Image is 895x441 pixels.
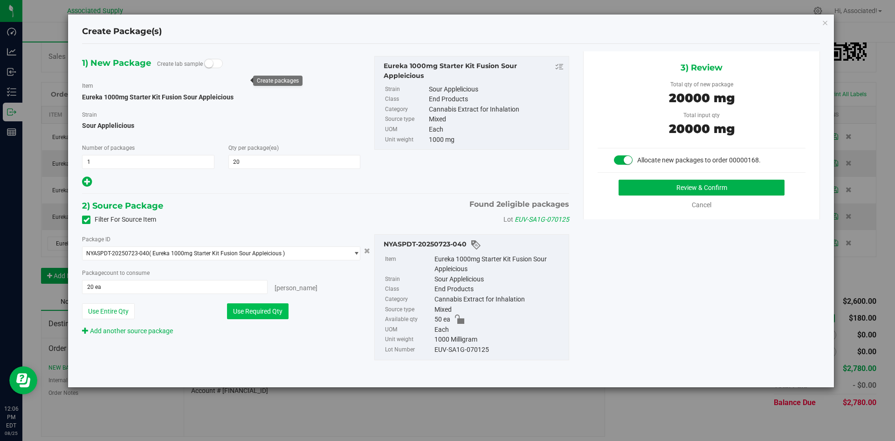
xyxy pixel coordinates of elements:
[692,201,711,209] a: Cancel
[104,270,118,276] span: count
[681,61,723,75] span: 3) Review
[385,284,433,294] label: Class
[86,250,149,257] span: NYASPDT-20250723-040
[429,114,564,125] div: Mixed
[670,81,733,88] span: Total qty of new package
[82,215,156,224] label: Filter For Source Item
[434,294,564,305] div: Cannabis Extract for Inhalation
[429,105,564,115] div: Cannabis Extract for Inhalation
[9,366,37,394] iframe: Resource center
[385,135,427,145] label: Unit weight
[434,345,564,355] div: EUV-SA1G-070125
[469,199,569,210] span: Found eligible packages
[385,294,433,305] label: Category
[348,247,360,260] span: select
[429,94,564,105] div: End Products
[515,216,569,223] span: EUV-SA1G-070125
[385,254,433,274] label: Item
[434,335,564,345] div: 1000 Milligram
[82,26,162,38] h4: Create Package(s)
[496,200,501,209] span: 2
[619,180,785,196] button: Review & Confirm
[429,135,564,145] div: 1000 mg
[429,125,564,135] div: Each
[82,56,151,70] span: 1) New Package
[669,91,735,105] span: 20000 mg
[434,315,450,325] span: 50 ea
[361,244,373,258] button: Cancel button
[434,274,564,285] div: Sour Applelicious
[229,155,360,168] input: 20
[83,280,267,294] input: 20 ea
[82,199,163,213] span: 2) Source Package
[669,121,735,136] span: 20000 mg
[82,82,93,90] label: Item
[82,327,173,335] a: Add another source package
[385,114,427,125] label: Source type
[82,270,150,276] span: Package to consume
[385,345,433,355] label: Lot Number
[82,180,92,187] span: Add new output
[434,325,564,335] div: Each
[82,111,97,119] label: Strain
[385,274,433,285] label: Strain
[385,94,427,105] label: Class
[228,145,279,151] span: Qty per package
[637,156,761,164] span: Allocate new packages to order 00000168.
[683,112,720,119] span: Total input qty
[82,236,110,243] span: Package ID
[384,239,564,251] div: NYASPDT-20250723-040
[269,145,279,151] span: (ea)
[82,93,234,101] span: Eureka 1000mg Starter Kit Fusion Sour Appleicious
[385,105,427,115] label: Category
[385,125,427,135] label: UOM
[385,315,433,325] label: Available qty
[385,305,433,315] label: Source type
[385,335,433,345] label: Unit weight
[385,325,433,335] label: UOM
[384,61,564,81] div: Eureka 1000mg Starter Kit Fusion Sour Appleicious
[385,84,427,95] label: Strain
[82,119,360,133] span: Sour Applelicious
[434,305,564,315] div: Mixed
[83,155,214,168] input: 1
[227,303,289,319] button: Use Required Qty
[429,84,564,95] div: Sour Applelicious
[82,145,135,151] span: Number of packages
[82,303,135,319] button: Use Entire Qty
[257,77,299,84] div: Create packages
[157,57,203,71] label: Create lab sample
[434,254,564,274] div: Eureka 1000mg Starter Kit Fusion Sour Appleicious
[149,250,285,257] span: ( Eureka 1000mg Starter Kit Fusion Sour Appleicious )
[275,284,317,292] span: [PERSON_NAME]
[434,284,564,294] div: End Products
[503,216,513,223] span: Lot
